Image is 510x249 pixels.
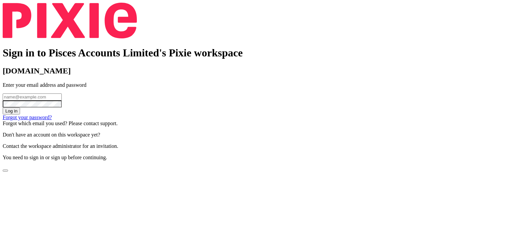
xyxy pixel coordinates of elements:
[3,3,137,38] img: Pixie
[3,114,52,120] a: Forgot your password?
[3,120,507,127] div: .
[3,120,82,126] span: Forgot which email you used? Please
[3,66,507,75] h2: [DOMAIN_NAME]
[3,132,507,138] p: Don't have an account on this workspace yet?
[3,143,507,149] p: Contact the workspace administrator for an invitation.
[3,93,62,100] input: name@example.com
[3,82,507,88] p: Enter your email address and password
[3,47,507,59] h1: Sign in to Pisces Accounts Limited's Pixie workspace
[3,107,20,114] input: Log in
[83,120,116,126] span: contact support
[3,155,507,161] p: You need to sign in or sign up before continuing.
